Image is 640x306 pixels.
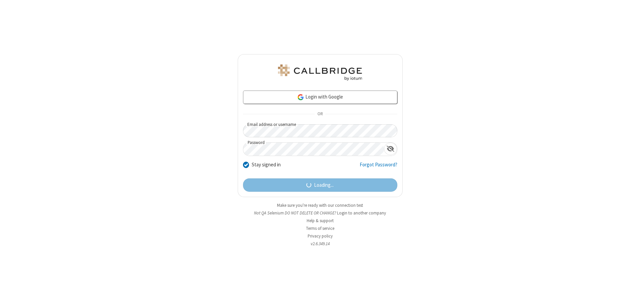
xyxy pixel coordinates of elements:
span: Loading... [314,181,334,189]
span: OR [315,110,325,119]
img: QA Selenium DO NOT DELETE OR CHANGE [277,64,363,81]
a: Login with Google [243,91,397,104]
a: Help & support [307,218,334,223]
input: Email address or username [243,124,397,137]
input: Password [243,143,384,156]
button: Loading... [243,178,397,192]
a: Forgot Password? [360,161,397,174]
a: Terms of service [306,225,334,231]
li: v2.6.349.14 [238,241,403,247]
img: google-icon.png [297,94,304,101]
a: Make sure you're ready with our connection test [277,202,363,208]
button: Login to another company [337,210,386,216]
label: Stay signed in [252,161,281,169]
div: Show password [384,143,397,155]
a: Privacy policy [308,233,333,239]
li: Not QA Selenium DO NOT DELETE OR CHANGE? [238,210,403,216]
